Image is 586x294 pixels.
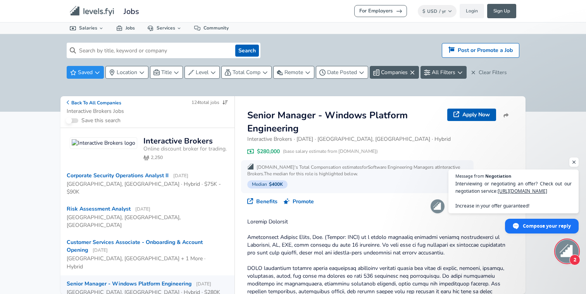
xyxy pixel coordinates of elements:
button: Title [150,66,183,79]
div: [GEOGRAPHIC_DATA], [GEOGRAPHIC_DATA] + 1 More · Hybrid [67,255,222,270]
h2: Interactive Brokers [143,137,213,145]
span: [DATE] [135,206,150,212]
div: Customer Services Associate - Onboarding & Account Opening [67,239,222,254]
h1: Senior Manager - Windows Platform Engineering [247,109,444,135]
nav: primary [60,3,526,19]
button: Date Posted [316,66,368,79]
button: Back To All Companies [67,99,121,106]
a: Salaries [64,22,110,34]
img: svg+xml;base64,PHN2ZyB3aWR0aD0iMTYiIGhlaWdodD0iMTYiIGZpbGw9Im5vbmUiIHhtbG5zPSJodHRwOi8vd3d3LnczLm... [247,163,253,169]
button: Share [499,109,513,123]
a: Post or Promote a Job [442,43,519,58]
span: Compose your reply [523,219,571,233]
button: Saved [67,66,104,79]
span: All Filters [432,69,455,76]
div: Online discount broker for trading. [143,145,228,153]
span: Message from [455,174,484,178]
span: Interviewing or negotiating an offer? Check out our negotiation service: Increase in your offer g... [455,180,572,209]
span: 124 total jobs [191,99,228,106]
span: Date Posted [327,69,357,76]
a: Promote [284,198,314,206]
button: Search [235,45,259,57]
button: Location [105,66,148,79]
span: $400K [269,181,283,187]
div: [GEOGRAPHIC_DATA], [GEOGRAPHIC_DATA], [GEOGRAPHIC_DATA] [67,214,222,229]
a: Median $400K [247,180,288,189]
button: Remote [273,66,314,79]
span: [DATE] [173,173,188,179]
span: Level [196,69,209,76]
a: Apply Now [447,109,496,121]
h1: Interactive Brokers Jobs [67,107,124,115]
p: [DOMAIN_NAME]'s Total Compensation estimates for Software Engineering Manager s at Interactive Br... [247,163,467,177]
div: Open chat [555,240,579,263]
span: (base salary estimate from [DOMAIN_NAME]) [283,148,378,155]
span: Save this search [81,117,121,125]
span: Saved [78,69,93,76]
div: Corporate Security Operations Analyst II [67,172,188,180]
button: Total Comp [221,66,272,79]
img: Interactive Brokers logo [70,137,137,149]
a: For Employers [354,5,407,17]
span: [DATE] [196,281,211,287]
input: Search by title, keyword or company [76,43,232,58]
a: Benefits [247,198,277,206]
span: Negotiation [485,174,511,178]
a: Corporate Security Operations Analyst II [DATE][GEOGRAPHIC_DATA], [GEOGRAPHIC_DATA] · Hybrid · $7... [60,167,234,201]
a: Risk Assessment Analyst [DATE][GEOGRAPHIC_DATA], [GEOGRAPHIC_DATA], [GEOGRAPHIC_DATA] [60,201,234,234]
span: [DATE] [93,247,108,253]
div: Risk Assessment Analyst [67,205,150,213]
div: [GEOGRAPHIC_DATA], [GEOGRAPHIC_DATA] · Hybrid · $75K - $90K [67,180,222,196]
p: Interactive Brokers · [DATE] · [GEOGRAPHIC_DATA], [GEOGRAPHIC_DATA] · Hybrid [247,135,513,143]
button: Clear Filters [468,66,510,79]
button: $USD/ yr [418,5,457,17]
a: Community [188,22,235,34]
button: Level [184,66,220,79]
button: Companies [370,66,419,79]
div: 2,250 [151,154,163,161]
span: Jobs [124,5,139,17]
span: USD [427,8,437,14]
a: Jobs [110,22,141,34]
a: Customer Services Associate - Onboarding & Account Opening [DATE][GEOGRAPHIC_DATA], [GEOGRAPHIC_D... [60,234,234,275]
span: Title [161,69,172,76]
span: $ [422,8,425,14]
div: $280,000 [247,148,513,156]
span: Companies [381,69,408,76]
a: Login [460,4,484,18]
span: Location [117,69,137,76]
a: Services [141,22,188,34]
a: Sign Up [487,4,516,18]
span: Total Comp [233,69,260,76]
span: Remote [284,69,303,76]
div: Senior Manager - Windows Platform Engineering [67,280,211,288]
span: / yr [439,8,446,14]
button: All Filters [421,66,467,79]
span: 2 [569,254,580,265]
